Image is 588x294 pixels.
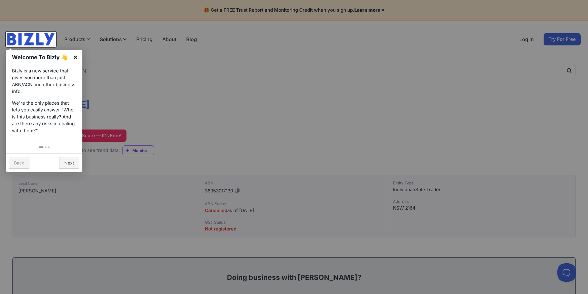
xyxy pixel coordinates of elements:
[59,157,79,169] a: Next
[12,68,76,95] p: Bizly is a new service that gives you more than just ABN/ACN and other business info.
[12,100,76,134] p: We're the only places that lets you easily answer “Who is this business really? And are there any...
[9,157,29,169] a: Back
[12,53,70,61] h1: Welcome To Bizly 👋
[69,50,82,64] a: ×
